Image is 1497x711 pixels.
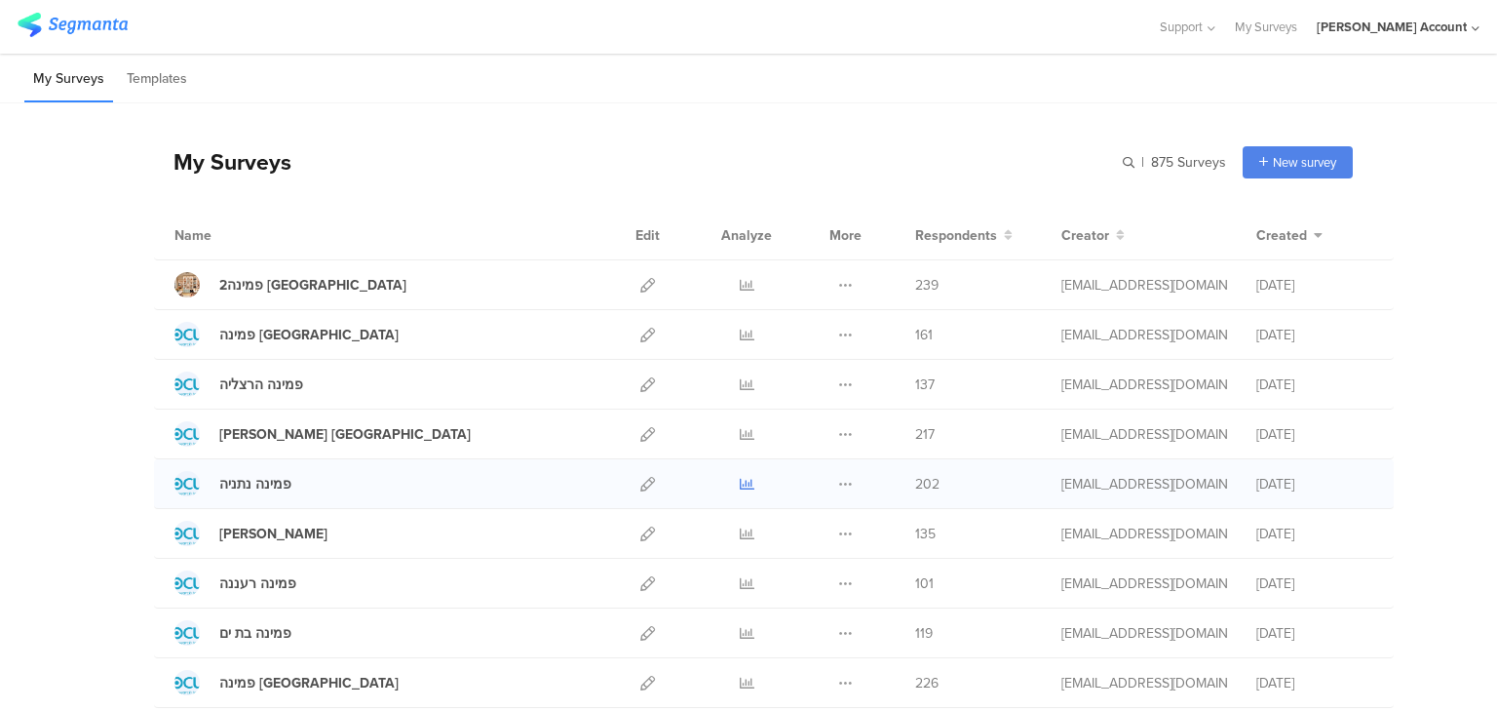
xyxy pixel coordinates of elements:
[1160,18,1203,36] span: Support
[915,623,933,644] span: 119
[915,225,997,246] span: Respondents
[1256,573,1373,594] div: [DATE]
[219,623,291,644] div: פמינה בת ים
[1317,18,1467,36] div: [PERSON_NAME] Account
[915,275,939,296] span: 239
[118,57,196,102] li: Templates
[219,375,303,395] div: פמינה הרצליה
[1256,225,1323,246] button: Created
[1061,225,1109,246] span: Creator
[1061,275,1227,296] div: odelya@ifocus-r.com
[915,524,936,544] span: 135
[1061,375,1227,395] div: odelya@ifocus-r.com
[1256,524,1373,544] div: [DATE]
[915,424,935,445] span: 217
[1273,153,1336,172] span: New survey
[174,421,471,447] a: [PERSON_NAME] [GEOGRAPHIC_DATA]
[154,145,291,178] div: My Surveys
[219,325,399,345] div: פמינה אשדוד
[219,673,399,693] div: פמינה פתח תקווה
[717,211,776,259] div: Analyze
[174,571,296,596] a: פמינה רעננה
[627,211,669,259] div: Edit
[1256,225,1307,246] span: Created
[219,474,291,494] div: פמינה נתניה
[174,620,291,646] a: פמינה בת ים
[174,272,406,297] a: 2פמינה [GEOGRAPHIC_DATA]
[174,670,399,695] a: פמינה [GEOGRAPHIC_DATA]
[219,424,471,445] div: פמינה גרנד קניון חיפה
[1061,673,1227,693] div: odelya@ifocus-r.com
[1256,424,1373,445] div: [DATE]
[174,372,303,397] a: פמינה הרצליה
[1256,325,1373,345] div: [DATE]
[915,573,934,594] span: 101
[1256,275,1373,296] div: [DATE]
[174,225,291,246] div: Name
[915,325,933,345] span: 161
[219,275,406,296] div: 2פמינה פתח תקווה
[219,524,327,544] div: פמינה אשקלון
[1061,524,1227,544] div: odelya@ifocus-r.com
[915,225,1013,246] button: Respondents
[18,13,128,37] img: segmanta logo
[1061,225,1125,246] button: Creator
[1061,424,1227,445] div: odelya@ifocus-r.com
[219,573,296,594] div: פמינה רעננה
[915,474,940,494] span: 202
[1061,573,1227,594] div: odelya@ifocus-r.com
[1256,375,1373,395] div: [DATE]
[1138,152,1147,173] span: |
[825,211,866,259] div: More
[174,471,291,496] a: פמינה נתניה
[1061,474,1227,494] div: odelya@ifocus-r.com
[1256,623,1373,644] div: [DATE]
[1151,152,1226,173] span: 875 Surveys
[24,57,113,102] li: My Surveys
[1061,623,1227,644] div: odelya@ifocus-r.com
[1256,673,1373,693] div: [DATE]
[174,521,327,546] a: [PERSON_NAME]
[174,322,399,347] a: פמינה [GEOGRAPHIC_DATA]
[915,673,939,693] span: 226
[1061,325,1227,345] div: odelya@ifocus-r.com
[1256,474,1373,494] div: [DATE]
[915,375,935,395] span: 137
